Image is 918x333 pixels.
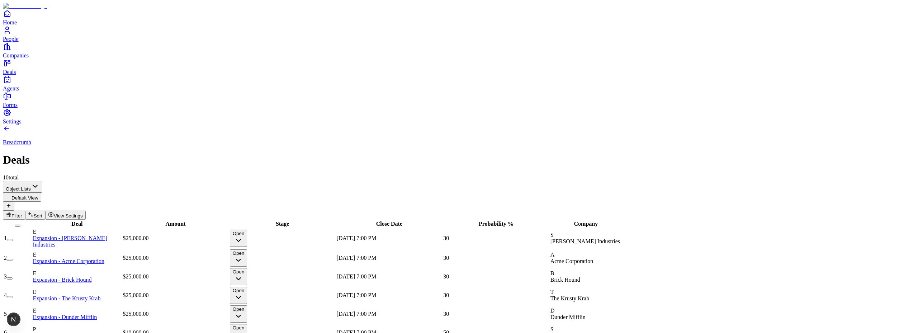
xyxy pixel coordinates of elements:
[550,308,621,314] div: D
[550,238,620,244] span: [PERSON_NAME] Industries
[550,289,621,302] div: TThe Krusty Krab
[443,255,449,261] span: 30
[4,292,7,298] span: 4
[33,235,107,248] a: Expansion - [PERSON_NAME] Industries
[3,69,16,75] span: Deals
[443,292,449,298] span: 30
[3,3,47,9] img: Item Brain Logo
[550,270,621,283] div: BBrick Hound
[336,292,376,298] span: [DATE] 7:00 PM
[336,273,376,280] span: [DATE] 7:00 PM
[336,273,442,280] div: [DATE] 7:00 PM
[3,26,915,42] a: People
[336,311,442,317] div: [DATE] 7:00 PM
[3,139,915,146] p: Breadcrumb
[3,36,19,42] span: People
[336,235,442,241] div: [DATE] 7:00 PM
[336,255,442,261] div: [DATE] 7:00 PM
[123,255,148,261] span: $25,000.00
[550,232,621,245] div: S[PERSON_NAME] Industries
[3,127,915,146] a: Breadcrumb
[550,314,586,320] span: Dunder Mifflin
[443,273,449,280] span: 30
[33,314,97,320] a: Expansion - Dunder Mifflin
[33,270,121,277] div: E
[45,211,86,220] button: View Settings
[3,153,915,166] h1: Deals
[550,232,621,238] div: S
[550,277,580,283] span: Brick Hound
[25,211,45,220] button: Sort
[550,252,621,258] div: A
[3,174,915,181] div: 10 total
[550,326,621,333] div: S
[33,277,91,283] a: Expansion - Brick Hound
[276,221,289,227] span: Stage
[3,211,25,220] button: Filter
[3,108,915,125] a: Settings
[550,258,593,264] span: Acme Corporation
[443,311,449,317] span: 30
[3,52,29,58] span: Companies
[336,292,442,299] div: [DATE] 7:00 PM
[4,311,7,317] span: 5
[3,9,915,25] a: Home
[550,270,621,277] div: B
[33,258,104,264] a: Expansion - Acme Corporation
[4,235,7,241] span: 1
[336,235,376,241] span: [DATE] 7:00 PM
[33,308,121,314] div: E
[376,221,402,227] span: Close Date
[123,292,148,298] span: $25,000.00
[123,235,148,241] span: $25,000.00
[33,252,121,258] div: E
[3,42,915,58] a: Companies
[574,221,598,227] span: Company
[33,289,121,295] div: E
[3,75,915,92] a: Agents
[54,213,83,219] span: View Settings
[33,326,121,333] div: P
[3,102,18,108] span: Forms
[550,308,621,320] div: DDunder Mifflin
[3,19,17,25] span: Home
[166,221,186,227] span: Amount
[550,289,621,295] div: T
[550,252,621,264] div: AAcme Corporation
[11,213,22,219] span: Filter
[550,295,589,301] span: The Krusty Krab
[4,255,7,261] span: 2
[3,193,41,202] button: Default View
[443,235,449,241] span: 30
[71,221,82,227] span: Deal
[3,59,915,75] a: Deals
[3,92,915,108] a: Forms
[123,311,148,317] span: $25,000.00
[33,229,121,235] div: E
[34,213,42,219] span: Sort
[33,295,100,301] a: Expansion - The Krusty Krab
[336,255,376,261] span: [DATE] 7:00 PM
[4,273,7,280] span: 3
[123,273,148,280] span: $25,000.00
[3,118,22,125] span: Settings
[336,311,376,317] span: [DATE] 7:00 PM
[479,221,514,227] span: Probability %
[3,85,19,92] span: Agents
